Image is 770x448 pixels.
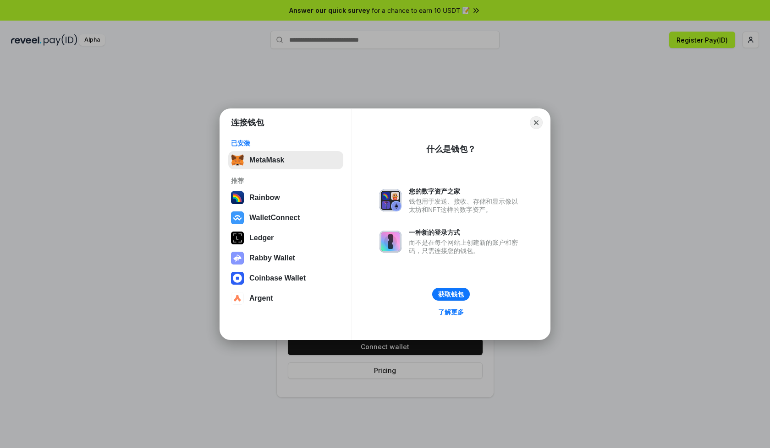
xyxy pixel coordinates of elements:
[249,274,306,282] div: Coinbase Wallet
[249,214,300,222] div: WalletConnect
[228,229,343,247] button: Ledger
[249,194,280,202] div: Rainbow
[379,231,401,253] img: svg+xml,%3Csvg%20xmlns%3D%22http%3A%2F%2Fwww.w3.org%2F2000%2Fsvg%22%20fill%3D%22none%22%20viewBox...
[409,228,522,237] div: 一种新的登录方式
[228,209,343,227] button: WalletConnect
[228,249,343,267] button: Rabby Wallet
[438,290,464,298] div: 获取钱包
[231,292,244,305] img: svg+xml,%3Csvg%20width%3D%2228%22%20height%3D%2228%22%20viewBox%3D%220%200%2028%2028%22%20fill%3D...
[409,238,522,255] div: 而不是在每个网站上创建新的账户和密码，只需连接您的钱包。
[231,139,341,147] div: 已安装
[231,272,244,285] img: svg+xml,%3Csvg%20width%3D%2228%22%20height%3D%2228%22%20viewBox%3D%220%200%2028%2028%22%20fill%3D...
[249,234,274,242] div: Ledger
[231,154,244,167] img: svg+xml,%3Csvg%20fill%3D%22none%22%20height%3D%2233%22%20viewBox%3D%220%200%2035%2033%22%20width%...
[231,252,244,264] img: svg+xml,%3Csvg%20xmlns%3D%22http%3A%2F%2Fwww.w3.org%2F2000%2Fsvg%22%20fill%3D%22none%22%20viewBox...
[433,306,469,318] a: 了解更多
[231,117,264,128] h1: 连接钱包
[228,289,343,308] button: Argent
[231,191,244,204] img: svg+xml,%3Csvg%20width%3D%22120%22%20height%3D%22120%22%20viewBox%3D%220%200%20120%20120%22%20fil...
[228,151,343,169] button: MetaMask
[432,288,470,301] button: 获取钱包
[409,187,522,195] div: 您的数字资产之家
[249,156,284,164] div: MetaMask
[426,144,476,155] div: 什么是钱包？
[231,177,341,185] div: 推荐
[231,232,244,244] img: svg+xml,%3Csvg%20xmlns%3D%22http%3A%2F%2Fwww.w3.org%2F2000%2Fsvg%22%20width%3D%2228%22%20height%3...
[379,189,401,211] img: svg+xml,%3Csvg%20xmlns%3D%22http%3A%2F%2Fwww.w3.org%2F2000%2Fsvg%22%20fill%3D%22none%22%20viewBox...
[228,189,343,207] button: Rainbow
[249,294,273,302] div: Argent
[409,197,522,214] div: 钱包用于发送、接收、存储和显示像以太坊和NFT这样的数字资产。
[228,269,343,287] button: Coinbase Wallet
[249,254,295,262] div: Rabby Wallet
[231,211,244,224] img: svg+xml,%3Csvg%20width%3D%2228%22%20height%3D%2228%22%20viewBox%3D%220%200%2028%2028%22%20fill%3D...
[530,116,543,129] button: Close
[438,308,464,316] div: 了解更多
